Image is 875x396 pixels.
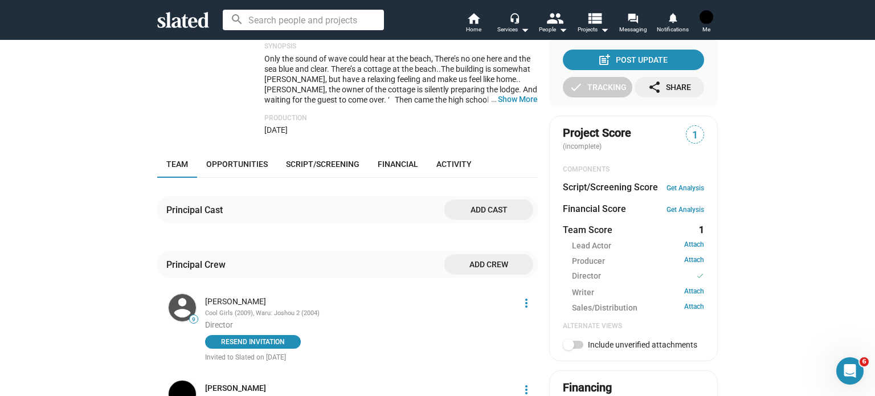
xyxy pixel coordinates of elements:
[444,199,533,220] button: Add cast
[667,206,704,214] a: Get Analysis
[572,240,611,251] span: Lead Actor
[563,142,604,150] span: (incomplete)
[572,271,601,283] span: Director
[693,8,720,38] button: Kyoji OhnoMe
[563,50,704,70] button: Post Update
[684,287,704,298] a: Attach
[493,11,533,36] button: Services
[264,42,538,51] p: Synopsis
[223,10,384,30] input: Search people and projects
[860,357,869,366] span: 6
[286,160,359,169] span: Script/Screening
[563,203,626,215] dt: Financial Score
[569,80,583,94] mat-icon: check
[556,23,570,36] mat-icon: arrow_drop_down
[653,11,693,36] a: Notifications
[572,256,605,267] span: Producer
[836,357,864,385] iframe: Intercom live chat
[686,128,704,143] span: 1
[586,10,603,26] mat-icon: view_list
[264,114,538,123] p: Production
[684,240,704,251] a: Attach
[573,11,613,36] button: Projects
[498,94,538,104] button: …Show More
[444,254,533,275] button: Add crew
[509,13,520,23] mat-icon: headset_mic
[169,294,196,321] img: Kei Nakata
[166,204,227,216] div: Principal Cast
[190,316,198,323] span: 9
[166,259,230,271] div: Principal Crew
[466,23,481,36] span: Home
[212,336,294,348] span: RESEND INVITATION
[588,340,697,349] span: Include unverified attachments
[369,150,427,178] a: Financial
[563,181,658,193] dt: Script/Screening Score
[467,11,480,25] mat-icon: home
[648,80,661,94] mat-icon: share
[572,303,637,313] span: Sales/Distribution
[627,13,638,23] mat-icon: forum
[205,296,513,307] div: [PERSON_NAME]
[696,271,704,281] mat-icon: check
[205,309,513,318] div: Cool Girls (2009), Waru: Joshou 2 (2004)
[600,50,668,70] div: Post Update
[197,150,277,178] a: Opportunities
[702,23,710,36] span: Me
[206,160,268,169] span: Opportunities
[635,77,704,97] button: Share
[563,165,704,174] div: COMPONENTS
[648,77,691,97] div: Share
[563,380,612,395] div: Financing
[205,353,513,362] div: Invited to Slated on [DATE]
[453,11,493,36] a: Home
[667,184,704,192] a: Get Analysis
[613,11,653,36] a: Messaging
[277,150,369,178] a: Script/Screening
[693,224,704,236] dd: 1
[563,322,704,331] div: Alternate Views
[453,254,524,275] span: Add crew
[205,320,233,329] span: Director
[657,23,689,36] span: Notifications
[539,23,567,36] div: People
[378,160,418,169] span: Financial
[684,303,704,313] a: Attach
[598,53,611,67] mat-icon: post_add
[667,12,678,23] mat-icon: notifications
[518,23,531,36] mat-icon: arrow_drop_down
[619,23,647,36] span: Messaging
[533,11,573,36] button: People
[684,256,704,267] a: Attach
[598,23,611,36] mat-icon: arrow_drop_down
[157,150,197,178] a: Team
[436,160,472,169] span: Activity
[264,125,288,134] span: [DATE]
[497,23,529,36] div: Services
[563,77,632,97] button: Tracking
[578,23,609,36] span: Projects
[205,383,266,394] a: [PERSON_NAME]
[546,10,563,26] mat-icon: people
[572,287,594,298] span: Writer
[563,125,631,141] span: Project Score
[264,54,537,207] span: Only the sound of wave could hear at the beach, There’s no one here and the sea blue and clear. T...
[520,296,533,310] mat-icon: more_vert
[205,335,301,349] button: RESEND INVITATION
[563,224,612,236] dt: Team Score
[453,199,524,220] span: Add cast
[700,10,713,24] img: Kyoji Ohno
[166,160,188,169] span: Team
[427,150,481,178] a: Activity
[569,77,627,97] div: Tracking
[486,94,498,104] span: …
